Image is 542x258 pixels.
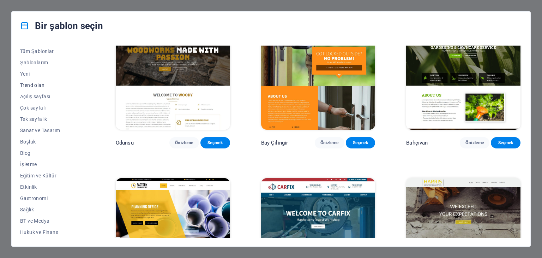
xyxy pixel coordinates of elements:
[465,140,484,145] font: Önizleme
[20,215,85,227] button: BT ve Medya
[20,162,37,167] font: İşletme
[20,91,85,102] button: Açılış sayfası
[169,137,199,148] button: Önizleme
[35,20,103,31] font: Bir şablon seçin
[20,181,85,193] button: Etkinlik
[20,113,85,125] button: Tek sayfalık
[20,193,85,204] button: Gastronomi
[353,140,368,145] font: Seçmek
[20,184,37,190] font: Etkinlik
[498,140,513,145] font: Seçmek
[20,102,85,113] button: Çok sayfalı
[460,137,489,148] button: Önizleme
[116,24,230,129] img: Odunsu
[20,218,49,224] font: BT ve Medya
[20,147,85,159] button: Blog
[207,140,223,145] font: Seçmek
[20,170,85,181] button: Eğitim ve Kültür
[261,24,375,129] img: Bay Çilingir
[20,229,58,235] font: Hukuk ve Finans
[20,46,85,57] button: Tüm Şablonlar
[116,140,134,146] font: Odunsu
[20,128,60,133] font: Sanat ve Tasarım
[320,140,339,145] font: Önizleme
[261,140,288,146] font: Bay Çilingir
[20,48,54,54] font: Tüm Şablonlar
[20,136,85,147] button: Boşluk
[20,195,48,201] font: Gastronomi
[20,80,85,91] button: Trend olan
[20,204,85,215] button: Sağlık
[20,227,85,238] button: Hukuk ve Finans
[20,139,36,145] font: Boşluk
[200,137,230,148] button: Seçmek
[406,24,520,129] img: Bahçıvan
[20,71,30,77] font: Yeni
[20,60,48,65] font: Şablonlarım
[20,116,47,122] font: Tek sayfalık
[20,207,34,212] font: Sağlık
[491,137,520,148] button: Seçmek
[346,137,375,148] button: Seçmek
[20,173,56,178] font: Eğitim ve Kültür
[20,150,31,156] font: Blog
[20,82,44,88] font: Trend olan
[20,159,85,170] button: İşletme
[20,125,85,136] button: Sanat ve Tasarım
[20,105,46,111] font: Çok sayfalı
[315,137,344,148] button: Önizleme
[20,94,50,99] font: Açılış sayfası
[175,140,193,145] font: Önizleme
[20,57,85,68] button: Şablonlarım
[20,68,85,80] button: Yeni
[406,140,428,146] font: Bahçıvan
